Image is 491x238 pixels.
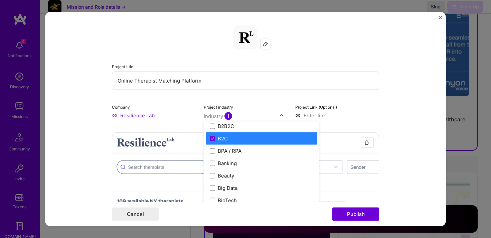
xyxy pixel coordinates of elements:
input: Enter the name of the project [112,72,379,90]
div: Beauty [218,172,234,179]
img: drop icon [280,113,284,117]
div: BioTech [218,197,237,204]
button: Close [439,16,442,23]
div: B2B2C [218,123,234,130]
div: BPA / RPA [218,147,241,154]
div: Industry [204,113,232,120]
img: Trash [364,140,369,145]
label: Project title [112,64,133,69]
div: B2C [218,135,228,142]
div: Big Data [218,185,237,192]
button: Cancel [112,207,159,221]
img: Edit [263,41,268,47]
label: Project Link (Optional) [295,105,337,110]
label: Project industry [204,105,233,110]
img: Company logo [233,25,258,49]
div: Banking [218,160,237,167]
div: Edit [261,39,271,49]
input: Enter name or website [112,112,196,119]
label: Company [112,105,130,110]
input: Enter link [295,112,379,119]
span: 1 [224,112,232,120]
button: Publish [332,207,379,221]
